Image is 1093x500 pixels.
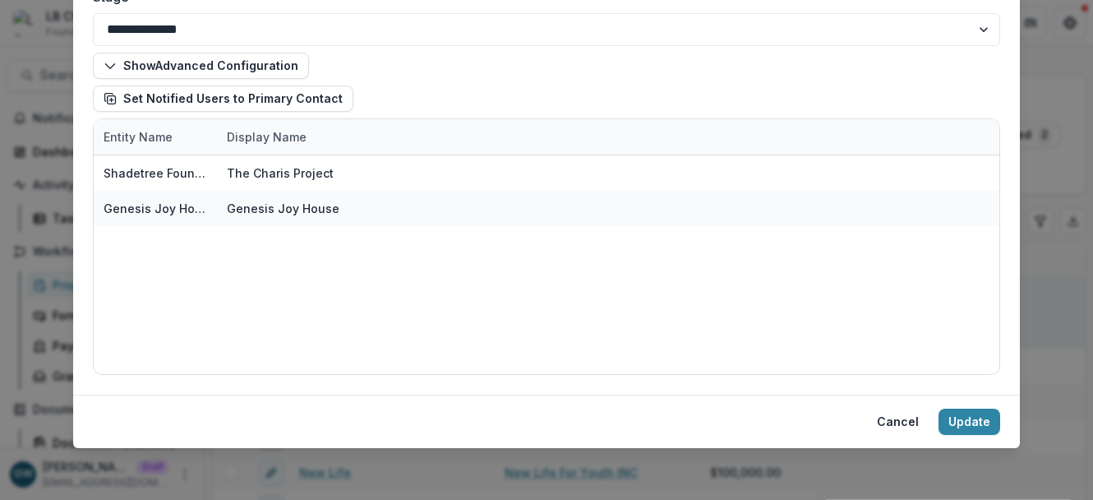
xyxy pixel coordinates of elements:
div: Shadetree Foundation (The Charis Project ) [104,164,207,182]
div: Genesis Joy House [104,200,207,217]
div: The Charis Project [227,164,334,182]
button: ShowAdvanced Configuration [93,53,309,79]
button: Cancel [867,409,929,435]
div: Display Name [217,119,422,155]
div: Entity Name [94,119,217,155]
button: Set Notified Users to Primary Contact [93,86,353,112]
div: Entity Name [94,128,182,146]
button: Update [939,409,1000,435]
div: Display Name [217,128,316,146]
div: Genesis Joy House [227,200,339,217]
